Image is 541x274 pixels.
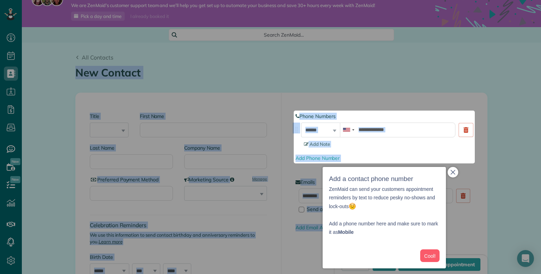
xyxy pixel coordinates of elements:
[304,141,330,147] span: Add Note
[296,155,340,161] a: Add Phone Number
[323,167,446,268] div: Add a contact phone numberZenMaid can send your customers appointment reminders by text to reduce...
[293,126,300,133] img: drag_indicator-119b368615184ecde3eda3c64c821f6cf29d3e2b97b89ee44bc31753036683e5.png
[329,185,440,211] p: ZenMaid can send your customers appointment reminders by text to reduce pesky no-shows and lock-outs
[340,123,356,137] div: United States: +1
[338,229,354,235] strong: Mobile
[296,113,473,120] label: Phone Numbers
[329,173,440,185] h3: Add a contact phone number
[329,211,440,237] p: Add a phone number here and make sure to mark it as
[420,249,440,262] button: Cool!
[349,203,356,210] img: :worried:
[448,167,458,178] button: close,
